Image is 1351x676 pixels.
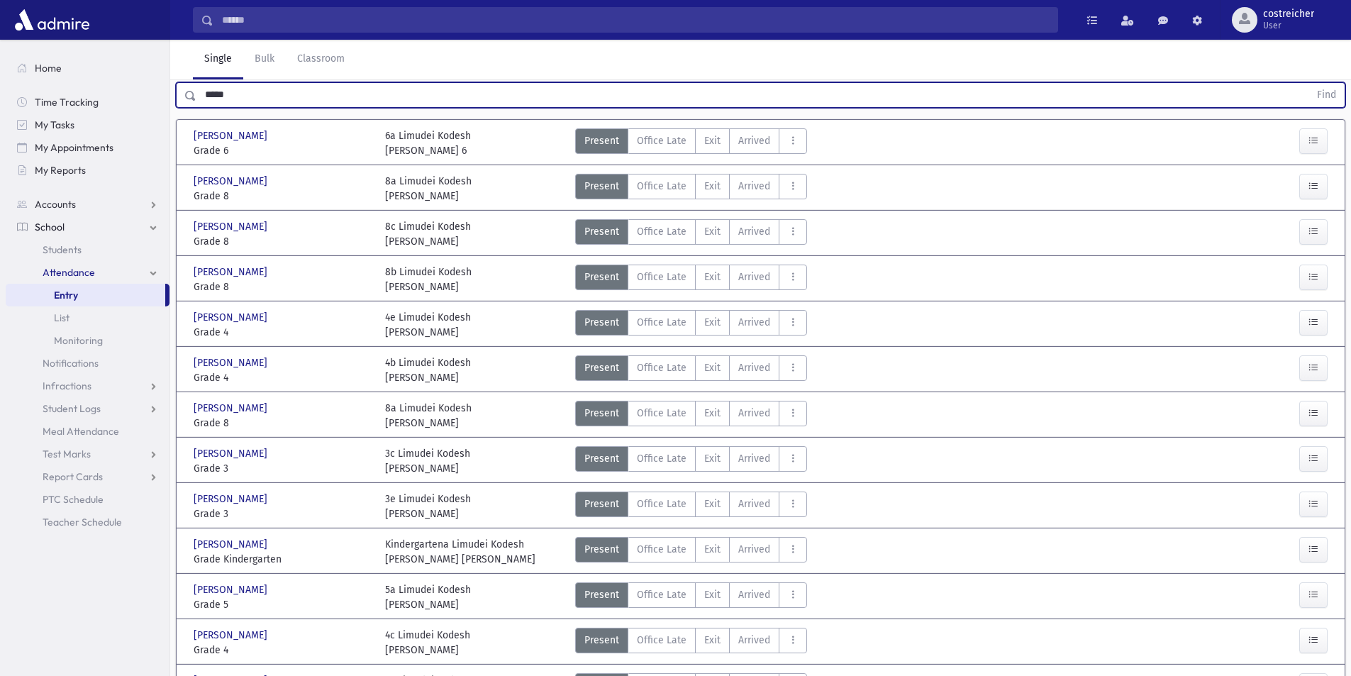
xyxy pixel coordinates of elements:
[6,113,169,136] a: My Tasks
[194,401,270,416] span: [PERSON_NAME]
[575,219,807,249] div: AttTypes
[738,270,770,284] span: Arrived
[584,270,619,284] span: Present
[738,179,770,194] span: Arrived
[43,516,122,528] span: Teacher Schedule
[575,401,807,431] div: AttTypes
[1263,20,1314,31] span: User
[738,542,770,557] span: Arrived
[194,446,270,461] span: [PERSON_NAME]
[11,6,93,34] img: AdmirePro
[584,406,619,421] span: Present
[194,265,270,279] span: [PERSON_NAME]
[575,128,807,158] div: AttTypes
[385,219,471,249] div: 8c Limudei Kodesh [PERSON_NAME]
[575,265,807,294] div: AttTypes
[243,40,286,79] a: Bulk
[35,96,99,109] span: Time Tracking
[194,492,270,506] span: [PERSON_NAME]
[637,497,686,511] span: Office Late
[194,552,371,567] span: Grade Kindergarten
[194,628,270,643] span: [PERSON_NAME]
[385,310,471,340] div: 4e Limudei Kodesh [PERSON_NAME]
[584,587,619,602] span: Present
[704,587,721,602] span: Exit
[738,224,770,239] span: Arrived
[575,174,807,204] div: AttTypes
[637,179,686,194] span: Office Late
[54,311,70,324] span: List
[194,325,371,340] span: Grade 4
[584,542,619,557] span: Present
[194,416,371,431] span: Grade 8
[194,355,270,370] span: [PERSON_NAME]
[194,174,270,189] span: [PERSON_NAME]
[575,355,807,385] div: AttTypes
[194,643,371,658] span: Grade 4
[35,198,76,211] span: Accounts
[6,136,169,159] a: My Appointments
[194,143,371,158] span: Grade 6
[704,315,721,330] span: Exit
[43,470,103,483] span: Report Cards
[738,497,770,511] span: Arrived
[194,597,371,612] span: Grade 5
[584,224,619,239] span: Present
[35,118,74,131] span: My Tasks
[54,334,103,347] span: Monitoring
[6,443,169,465] a: Test Marks
[738,406,770,421] span: Arrived
[704,451,721,466] span: Exit
[43,448,91,460] span: Test Marks
[43,243,82,256] span: Students
[704,360,721,375] span: Exit
[584,360,619,375] span: Present
[43,493,104,506] span: PTC Schedule
[704,224,721,239] span: Exit
[1263,9,1314,20] span: costreicher
[704,497,721,511] span: Exit
[385,355,471,385] div: 4b Limudei Kodesh [PERSON_NAME]
[6,511,169,533] a: Teacher Schedule
[43,266,95,279] span: Attendance
[738,633,770,648] span: Arrived
[6,159,169,182] a: My Reports
[584,315,619,330] span: Present
[738,315,770,330] span: Arrived
[43,357,99,370] span: Notifications
[584,451,619,466] span: Present
[194,461,371,476] span: Grade 3
[6,57,169,79] a: Home
[6,375,169,397] a: Infractions
[194,506,371,521] span: Grade 3
[6,397,169,420] a: Student Logs
[194,370,371,385] span: Grade 4
[584,497,619,511] span: Present
[637,315,686,330] span: Office Late
[6,261,169,284] a: Attendance
[385,582,471,612] div: 5a Limudei Kodesh [PERSON_NAME]
[35,221,65,233] span: School
[385,537,535,567] div: Kindergartena Limudei Kodesh [PERSON_NAME] [PERSON_NAME]
[637,451,686,466] span: Office Late
[575,446,807,476] div: AttTypes
[704,133,721,148] span: Exit
[637,224,686,239] span: Office Late
[584,133,619,148] span: Present
[6,329,169,352] a: Monitoring
[738,587,770,602] span: Arrived
[637,633,686,648] span: Office Late
[194,234,371,249] span: Grade 8
[584,633,619,648] span: Present
[54,289,78,301] span: Entry
[637,406,686,421] span: Office Late
[575,310,807,340] div: AttTypes
[35,141,113,154] span: My Appointments
[738,360,770,375] span: Arrived
[6,488,169,511] a: PTC Schedule
[575,537,807,567] div: AttTypes
[6,193,169,216] a: Accounts
[738,133,770,148] span: Arrived
[43,425,119,438] span: Meal Attendance
[575,628,807,658] div: AttTypes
